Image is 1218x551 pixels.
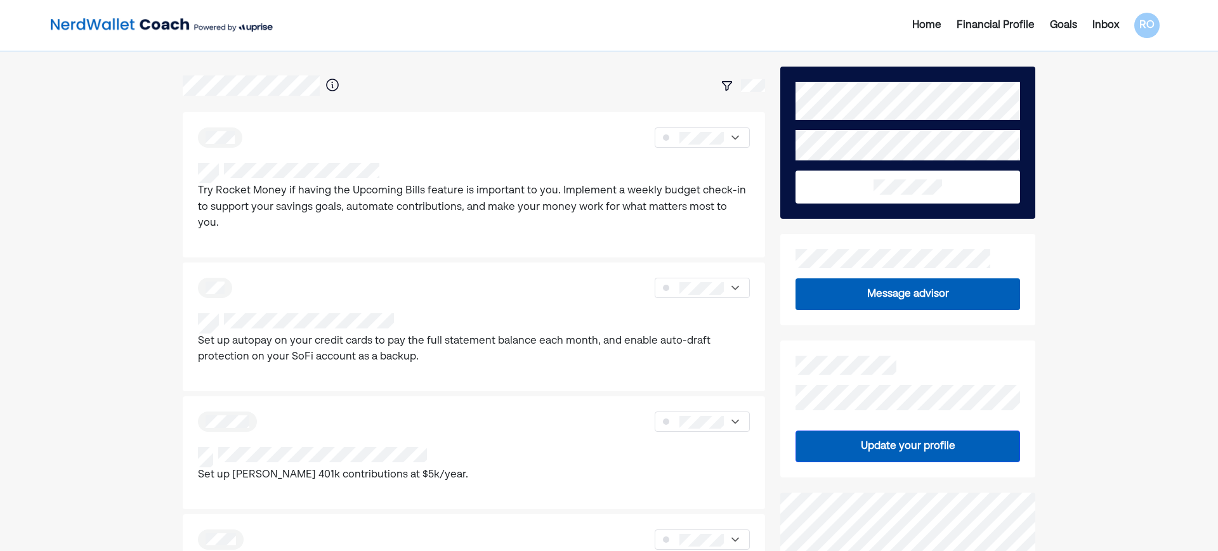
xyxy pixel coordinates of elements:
[796,431,1020,462] button: Update your profile
[1050,18,1077,33] div: Goals
[198,467,468,484] p: Set up [PERSON_NAME] 401k contributions at $5k/year.
[198,334,750,366] p: Set up autopay on your credit cards to pay the full statement balance each month, and enable auto...
[957,18,1035,33] div: Financial Profile
[1092,18,1119,33] div: Inbox
[912,18,941,33] div: Home
[1134,13,1160,38] div: RO
[198,183,750,232] p: Try Rocket Money if having the Upcoming Bills feature is important to you. Implement a weekly bud...
[796,278,1020,310] button: Message advisor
